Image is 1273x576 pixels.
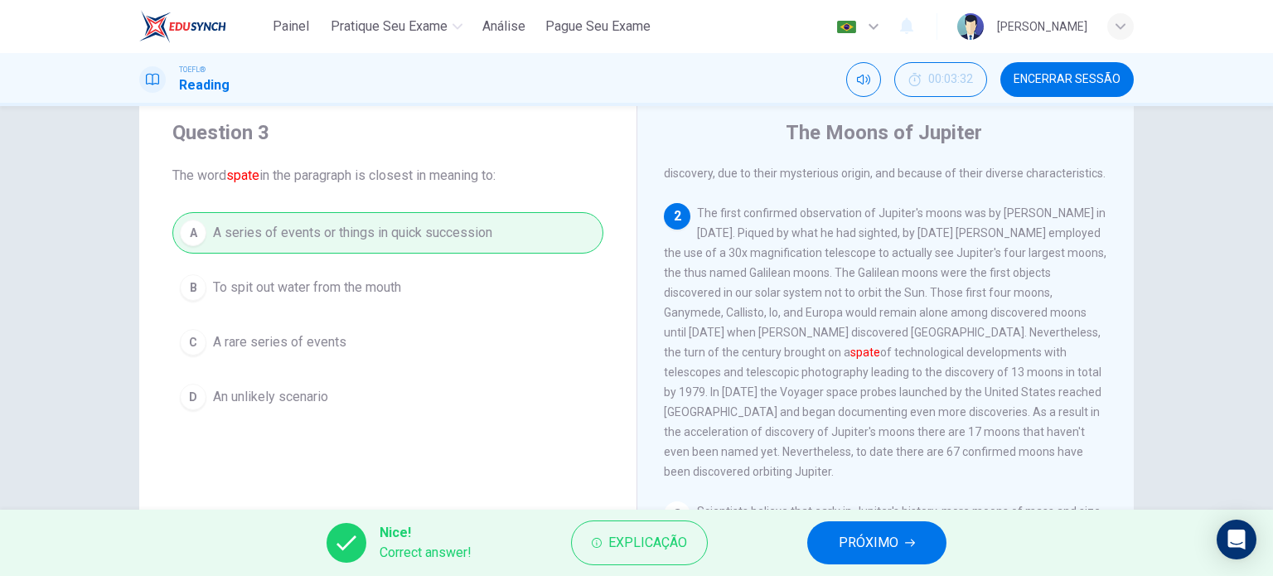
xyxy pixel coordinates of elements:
img: pt [836,21,857,33]
span: Painel [273,17,309,36]
div: Esconder [894,62,987,97]
img: Profile picture [957,13,984,40]
img: EduSynch logo [139,10,226,43]
button: Painel [264,12,317,41]
button: Explicação [571,520,708,565]
span: The first confirmed observation of Jupiter's moons was by [PERSON_NAME] in [DATE]. Piqued by what... [664,206,1106,478]
span: Pague Seu Exame [545,17,651,36]
div: 3 [664,501,690,528]
div: Open Intercom Messenger [1217,520,1256,559]
h4: The Moons of Jupiter [786,119,982,146]
span: Encerrar Sessão [1014,73,1121,86]
span: Explicação [608,531,687,554]
h4: Question 3 [172,119,603,146]
h1: Reading [179,75,230,95]
button: Análise [476,12,532,41]
span: Nice! [380,523,472,543]
button: Pague Seu Exame [539,12,657,41]
span: 00:03:32 [928,73,973,86]
span: Análise [482,17,525,36]
button: 00:03:32 [894,62,987,97]
font: spate [850,346,880,359]
span: The word in the paragraph is closest in meaning to: [172,166,603,186]
button: PRÓXIMO [807,521,946,564]
span: TOEFL® [179,64,206,75]
span: PRÓXIMO [839,531,898,554]
span: Correct answer! [380,543,472,563]
div: Silenciar [846,62,881,97]
button: Encerrar Sessão [1000,62,1134,97]
font: spate [226,167,259,183]
div: [PERSON_NAME] [997,17,1087,36]
span: Pratique seu exame [331,17,448,36]
div: 2 [664,203,690,230]
a: EduSynch logo [139,10,264,43]
button: Pratique seu exame [324,12,469,41]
